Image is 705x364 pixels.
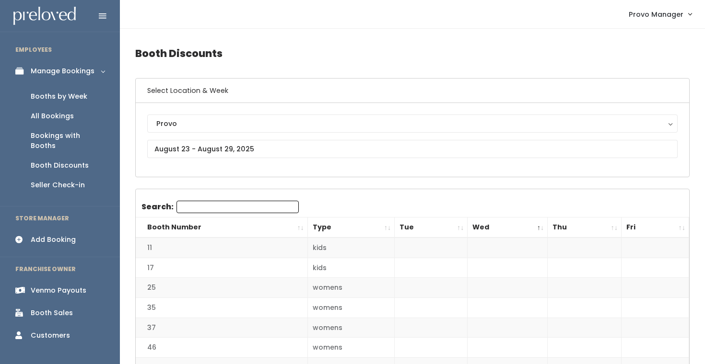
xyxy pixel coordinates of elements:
div: All Bookings [31,111,74,121]
img: preloved logo [13,7,76,25]
label: Search: [141,201,299,213]
th: Booth Number: activate to sort column ascending [136,217,307,238]
div: Provo [156,118,669,129]
td: womens [307,338,394,358]
div: Add Booking [31,235,76,245]
div: Venmo Payouts [31,285,86,296]
td: kids [307,258,394,278]
h4: Booth Discounts [135,40,690,67]
td: 11 [136,238,307,258]
th: Tue: activate to sort column ascending [395,217,468,238]
input: Search: [176,201,299,213]
td: womens [307,298,394,318]
div: Seller Check-in [31,180,85,190]
div: Customers [31,330,70,341]
h6: Select Location & Week [136,79,689,103]
div: Booth Discounts [31,160,89,171]
th: Wed: activate to sort column descending [468,217,548,238]
th: Type: activate to sort column ascending [307,217,394,238]
td: womens [307,278,394,298]
th: Thu: activate to sort column ascending [548,217,622,238]
a: Provo Manager [619,4,701,24]
span: Provo Manager [629,9,683,20]
button: Provo [147,114,678,133]
td: kids [307,238,394,258]
td: 35 [136,298,307,318]
td: 46 [136,338,307,358]
th: Fri: activate to sort column ascending [622,217,689,238]
td: 37 [136,318,307,338]
td: womens [307,318,394,338]
td: 25 [136,278,307,298]
div: Booth Sales [31,308,73,318]
input: August 23 - August 29, 2025 [147,140,678,158]
div: Booths by Week [31,91,87,102]
div: Bookings with Booths [31,131,105,151]
td: 17 [136,258,307,278]
div: Manage Bookings [31,66,94,76]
